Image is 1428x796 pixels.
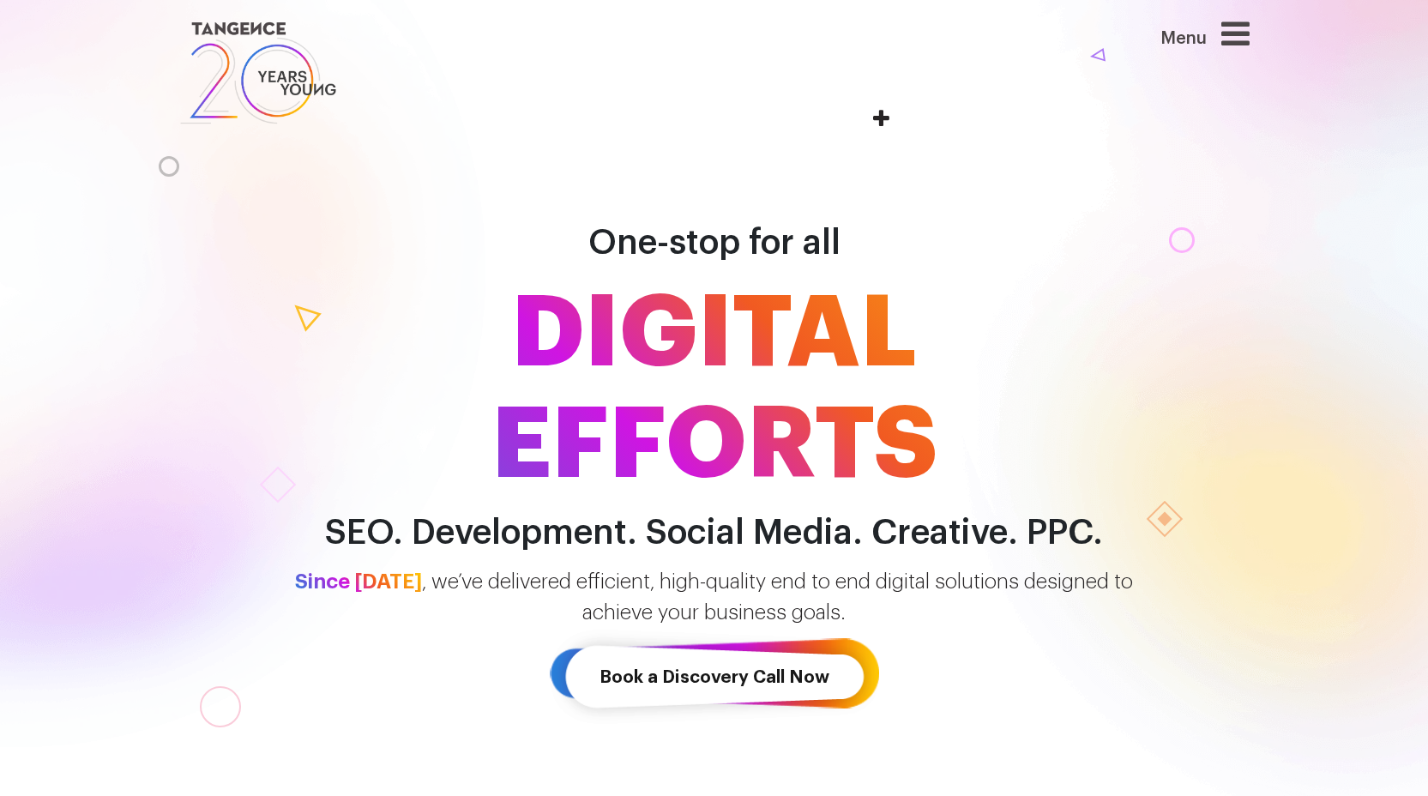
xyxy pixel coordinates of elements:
p: , we’ve delivered efficient, high-quality end to end digital solutions designed to achieve your b... [226,566,1203,628]
img: logo SVG [178,17,339,129]
span: DIGITAL EFFORTS [226,278,1203,501]
a: Book a Discovery Call Now [550,628,879,727]
span: One-stop for all [588,226,841,260]
span: Since [DATE] [295,571,422,592]
h2: SEO. Development. Social Media. Creative. PPC. [226,514,1203,552]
